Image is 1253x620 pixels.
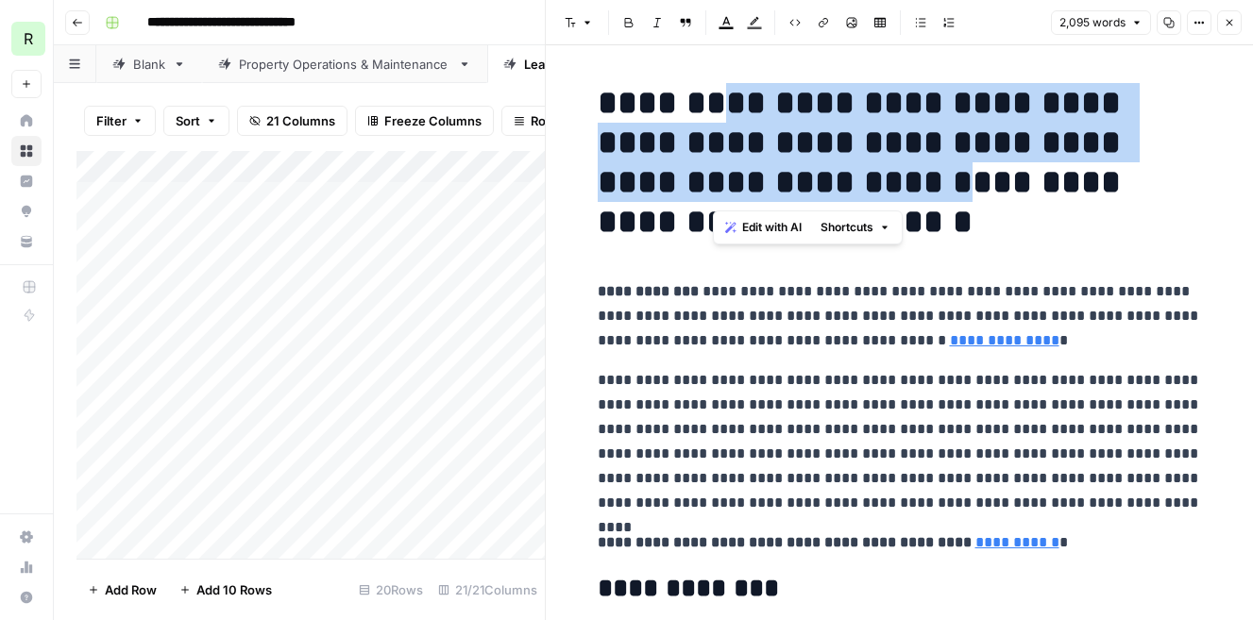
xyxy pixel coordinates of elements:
a: Lease & Tenant Management [487,45,733,83]
button: Filter [84,106,156,136]
a: Usage [11,552,42,582]
button: 21 Columns [237,106,347,136]
a: Home [11,106,42,136]
span: Filter [96,111,127,130]
a: Insights [11,166,42,196]
div: Property Operations & Maintenance [239,55,450,74]
button: Shortcuts [813,215,898,240]
span: Row Height [531,111,599,130]
span: 21 Columns [266,111,335,130]
button: 2,095 words [1051,10,1151,35]
button: Add Row [76,575,168,605]
a: Property Operations & Maintenance [202,45,487,83]
a: Settings [11,522,42,552]
button: Freeze Columns [355,106,494,136]
span: Add 10 Rows [196,580,272,599]
span: 2,095 words [1059,14,1126,31]
a: Your Data [11,226,42,257]
span: Add Row [105,580,157,599]
span: Shortcuts [821,219,873,236]
button: Add 10 Rows [168,575,283,605]
div: Blank [133,55,165,74]
div: 20 Rows [351,575,431,605]
button: Help + Support [11,582,42,612]
span: R [24,27,33,50]
a: Blank [96,45,202,83]
span: Sort [176,111,200,130]
span: Freeze Columns [384,111,482,130]
button: Workspace: Re-Leased [11,15,42,62]
div: 21/21 Columns [431,575,545,605]
button: Sort [163,106,229,136]
span: Edit with AI [742,219,802,236]
button: Edit with AI [718,215,809,240]
div: Lease & Tenant Management [524,55,696,74]
a: Browse [11,136,42,166]
a: Opportunities [11,196,42,226]
button: Row Height [501,106,611,136]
